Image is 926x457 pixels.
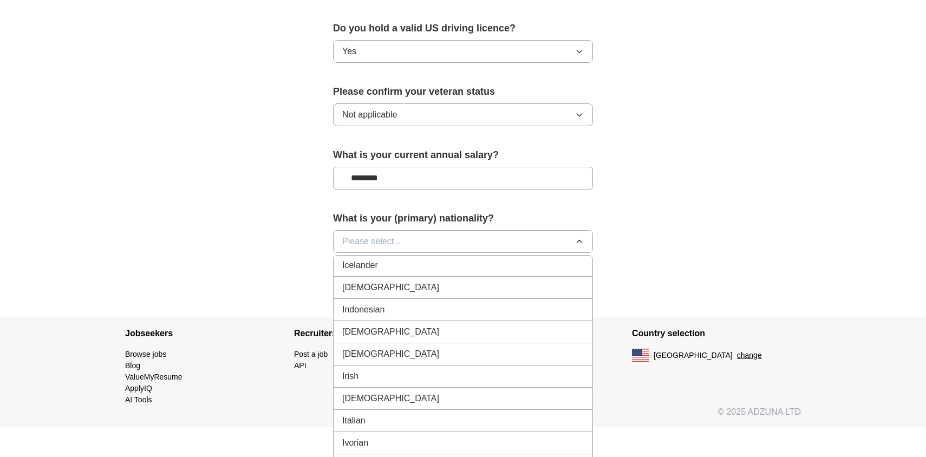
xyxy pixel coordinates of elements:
[333,148,593,162] label: What is your current annual salary?
[632,349,649,362] img: US flag
[333,103,593,126] button: Not applicable
[125,395,152,404] a: AI Tools
[294,350,328,358] a: Post a job
[342,281,439,294] span: [DEMOGRAPHIC_DATA]
[632,318,801,349] h4: Country selection
[125,350,166,358] a: Browse jobs
[342,414,366,427] span: Italian
[333,211,593,226] label: What is your (primary) nationality?
[342,392,439,405] span: [DEMOGRAPHIC_DATA]
[342,45,356,58] span: Yes
[333,40,593,63] button: Yes
[342,436,368,449] span: Ivorian
[342,259,378,272] span: Icelander
[125,361,140,370] a: Blog
[737,350,762,361] button: change
[342,303,384,316] span: Indonesian
[125,373,182,381] a: ValueMyResume
[116,406,810,427] div: © 2025 ADZUNA LTD
[654,350,733,361] span: [GEOGRAPHIC_DATA]
[333,230,593,253] button: Please select...
[333,84,593,99] label: Please confirm your veteran status
[342,235,401,248] span: Please select...
[342,325,439,338] span: [DEMOGRAPHIC_DATA]
[342,370,358,383] span: Irish
[333,21,593,36] label: Do you hold a valid US driving licence?
[342,108,397,121] span: Not applicable
[294,361,307,370] a: API
[125,384,152,393] a: ApplyIQ
[342,348,439,361] span: [DEMOGRAPHIC_DATA]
